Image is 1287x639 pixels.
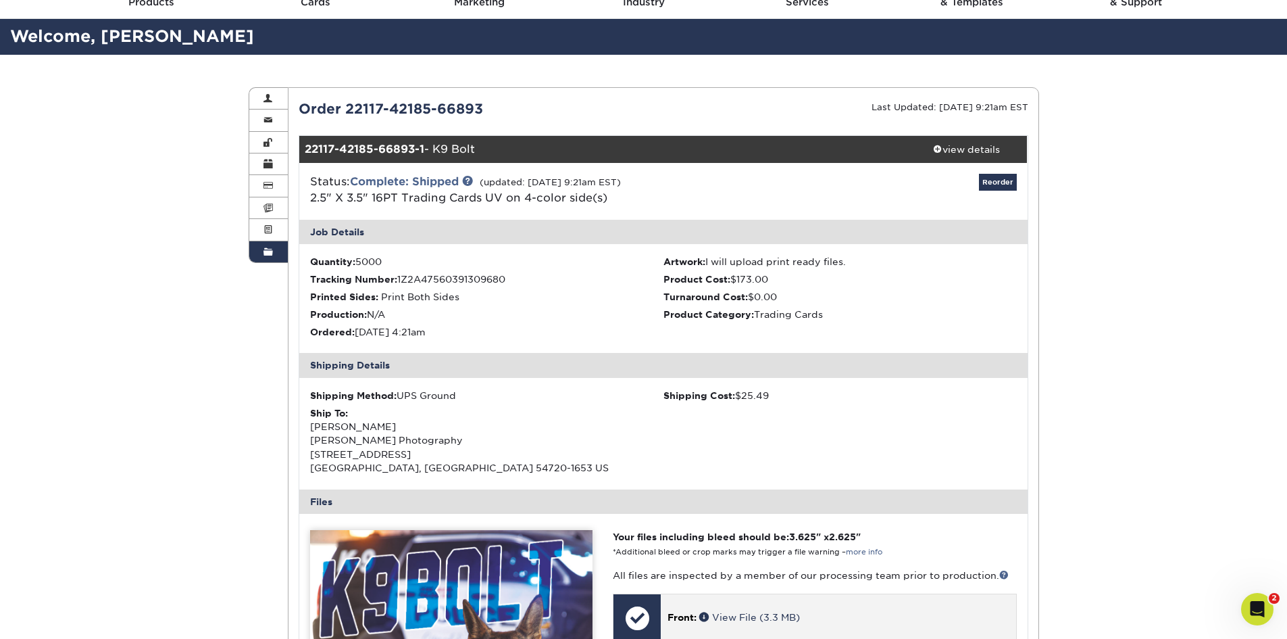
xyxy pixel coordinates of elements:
[667,612,697,623] span: Front:
[310,325,663,339] li: [DATE] 4:21am
[979,174,1017,191] a: Reorder
[299,490,1028,514] div: Files
[613,531,861,542] strong: Your files including bleed should be: " x "
[310,274,397,285] strong: Tracking Number:
[613,548,882,557] small: *Additional bleed or crop marks may trigger a file warning –
[663,256,705,267] strong: Artwork:
[663,309,754,320] strong: Product Category:
[299,353,1028,377] div: Shipping Details
[829,531,856,542] span: 2.625
[789,531,816,542] span: 3.625
[305,143,424,156] strong: 22117-42185-66893-1
[310,255,663,268] li: 5000
[300,174,784,206] div: Status:
[310,406,663,475] div: [PERSON_NAME] [PERSON_NAME] Photography [STREET_ADDRESS] [GEOGRAPHIC_DATA], [GEOGRAPHIC_DATA] 547...
[846,548,882,557] a: more info
[299,136,906,163] div: - K9 Bolt
[299,220,1028,244] div: Job Details
[397,274,505,285] span: 1Z2A47560391309680
[310,291,378,302] strong: Printed Sides:
[663,390,735,401] strong: Shipping Cost:
[310,327,355,337] strong: Ordered:
[872,102,1028,112] small: Last Updated: [DATE] 9:21am EST
[663,308,1017,321] li: Trading Cards
[699,612,800,623] a: View File (3.3 MB)
[663,274,730,285] strong: Product Cost:
[1269,593,1280,604] span: 2
[310,390,397,401] strong: Shipping Method:
[663,255,1017,268] li: I will upload print ready files.
[310,309,367,320] strong: Production:
[310,191,607,204] a: 2.5" X 3.5" 16PT Trading Cards UV on 4-color side(s)
[480,177,621,187] small: (updated: [DATE] 9:21am EST)
[906,143,1028,156] div: view details
[381,291,459,302] span: Print Both Sides
[310,389,663,402] div: UPS Ground
[1241,593,1273,625] iframe: Intercom live chat
[310,256,355,267] strong: Quantity:
[613,569,1016,582] p: All files are inspected by a member of our processing team prior to production.
[663,273,1017,286] li: $173.00
[906,136,1028,163] a: view details
[288,99,663,119] div: Order 22117-42185-66893
[663,291,748,302] strong: Turnaround Cost:
[350,175,459,188] a: Complete: Shipped
[663,389,1017,402] div: $25.49
[663,290,1017,304] li: $0.00
[310,408,348,419] strong: Ship To:
[310,308,663,321] li: N/A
